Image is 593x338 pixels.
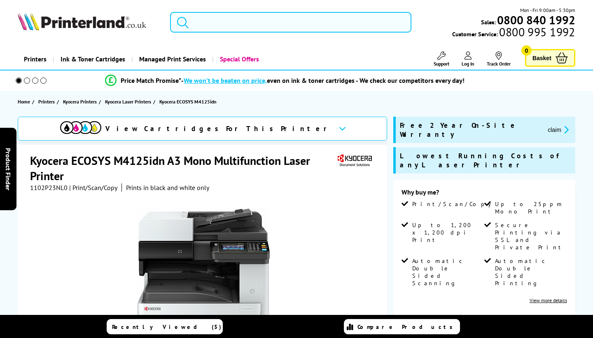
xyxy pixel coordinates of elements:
[18,97,32,106] a: Home
[495,200,565,215] span: Up to 25ppm Mono Print
[481,18,496,26] span: Sales:
[159,97,219,106] a: Kyocera ECOSYS M4125idn
[412,200,497,208] span: Print/Scan/Copy
[462,61,474,67] span: Log In
[18,97,30,106] span: Home
[159,97,217,106] span: Kyocera ECOSYS M4125idn
[131,49,212,70] a: Managed Print Services
[487,52,511,67] a: Track Order
[437,312,476,327] span: £891.66
[4,148,12,190] span: Product Finder
[181,76,465,84] div: - even on ink & toner cartridges - We check our competitors every day!
[184,76,267,84] span: We won’t be beaten on price,
[63,97,97,106] span: Kyocera Printers
[545,125,571,134] button: promo-description
[38,97,57,106] a: Printers
[18,12,146,31] img: Printerland Logo
[495,257,565,287] span: Automatic Double Sided Printing
[18,12,160,32] a: Printerland Logo
[521,45,532,56] span: 0
[530,297,567,303] a: View more details
[525,49,575,67] a: Basket 0
[336,153,374,168] img: Kyocera
[344,319,460,334] a: Compare Products
[400,151,571,169] span: Lowest Running Costs of any Laser Printer
[520,6,575,14] span: Mon - Fri 9:00am - 5:30pm
[61,49,125,70] span: Ink & Toner Cartridges
[69,183,117,192] span: | Print/Scan/Copy
[38,97,55,106] span: Printers
[498,28,575,36] span: 0800 995 1992
[452,28,575,38] span: Customer Service:
[105,97,153,106] a: Kyocera Laser Printers
[212,49,265,70] a: Special Offers
[496,16,575,24] a: 0800 840 1992
[30,153,336,183] h1: Kyocera ECOSYS M4125idn A3 Mono Multifunction Laser Printer
[112,323,222,331] span: Recently Viewed (5)
[493,312,541,327] span: £1,069.99
[63,97,99,106] a: Kyocera Printers
[462,52,474,67] a: Log In
[18,49,53,70] a: Printers
[412,257,483,287] span: Automatic Double Sided Scanning
[434,61,449,67] span: Support
[126,183,209,192] i: Prints in black and white only
[357,323,457,331] span: Compare Products
[532,52,551,63] span: Basket
[121,76,181,84] span: Price Match Promise*
[53,49,131,70] a: Ink & Toner Cartridges
[60,121,101,134] img: View Cartridges
[412,221,483,244] span: Up to 1,200 x 1,200 dpi Print
[434,52,449,67] a: Support
[105,97,151,106] span: Kyocera Laser Printers
[497,12,575,28] b: 0800 840 1992
[105,124,332,133] span: View Cartridges For This Printer
[107,319,223,334] a: Recently Viewed (5)
[4,73,565,88] li: modal_Promise
[495,221,565,251] span: Secure Printing via SSL and Private Print
[402,188,567,200] div: Why buy me?
[400,121,541,139] span: Free 2 Year On-Site Warranty
[30,183,68,192] span: 1102P23NL0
